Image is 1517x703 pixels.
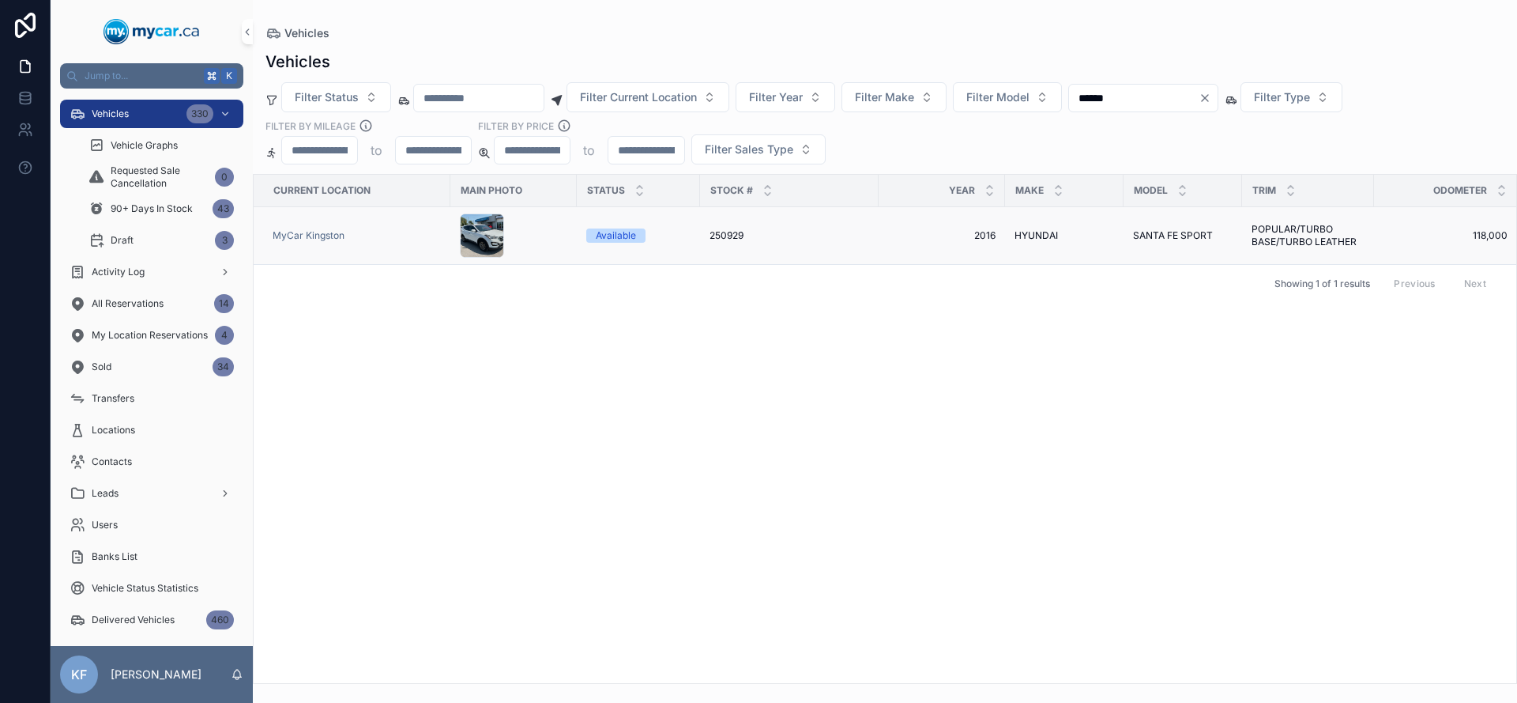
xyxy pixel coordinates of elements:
[213,199,234,218] div: 43
[213,357,234,376] div: 34
[111,139,178,152] span: Vehicle Graphs
[273,229,344,242] a: MyCar Kingston
[60,511,243,539] a: Users
[215,231,234,250] div: 3
[111,234,134,247] span: Draft
[92,487,119,500] span: Leads
[60,448,243,476] a: Contacts
[855,89,914,105] span: Filter Make
[71,665,87,684] span: KF
[1433,184,1487,197] span: Odometer
[60,384,243,413] a: Transfers
[478,119,554,133] label: FILTER BY PRICE
[206,610,234,629] div: 460
[60,416,243,444] a: Locations
[104,19,200,44] img: App logo
[92,455,132,468] span: Contacts
[265,119,356,133] label: Filter By Mileage
[223,70,235,82] span: K
[567,82,729,112] button: Select Button
[749,89,803,105] span: Filter Year
[705,142,793,157] span: Filter Sales Type
[1014,229,1114,242] a: HYUNDAI
[85,70,198,82] span: Jump to...
[841,82,947,112] button: Select Button
[79,131,243,160] a: Vehicle Graphs
[60,321,243,350] a: My Location Reservations4
[92,519,118,531] span: Users
[736,82,835,112] button: Select Button
[111,164,209,190] span: Requested Sale Cancellation
[92,614,175,626] span: Delivered Vehicles
[1383,229,1508,242] a: 118,000
[92,582,198,595] span: Vehicle Status Statistics
[92,297,164,310] span: All Reservations
[273,229,441,242] a: MyCar Kingston
[1254,89,1310,105] span: Filter Type
[60,258,243,286] a: Activity Log
[60,63,243,89] button: Jump to...K
[461,184,522,197] span: Main Photo
[281,82,391,112] button: Select Button
[949,184,975,197] span: Year
[215,326,234,345] div: 4
[1014,229,1058,242] span: HYUNDAI
[60,542,243,571] a: Banks List
[596,229,636,243] div: Available
[51,89,253,646] div: scrollable content
[888,229,996,242] a: 2016
[966,89,1030,105] span: Filter Model
[92,550,137,563] span: Banks List
[60,289,243,318] a: All Reservations14
[111,667,201,682] p: [PERSON_NAME]
[1252,223,1365,248] a: POPULAR/TURBO BASE/TURBO LEATHER
[60,353,243,381] a: Sold34
[265,25,329,41] a: Vehicles
[710,184,753,197] span: Stock #
[60,574,243,603] a: Vehicle Status Statistics
[587,184,625,197] span: Status
[214,294,234,313] div: 14
[1133,229,1213,242] span: SANTA FE SPORT
[60,100,243,128] a: Vehicles330
[79,163,243,191] a: Requested Sale Cancellation0
[92,424,135,437] span: Locations
[691,134,826,164] button: Select Button
[295,89,359,105] span: Filter Status
[1199,92,1218,104] button: Clear
[284,25,329,41] span: Vehicles
[79,226,243,255] a: Draft3
[92,329,208,342] span: My Location Reservations
[265,51,330,73] h1: Vehicles
[92,108,129,120] span: Vehicles
[79,195,243,223] a: 90+ Days In Stock43
[111,202,193,215] span: 90+ Days In Stock
[186,104,213,123] div: 330
[1133,229,1233,242] a: SANTA FE SPORT
[710,229,743,242] span: 250929
[1252,184,1276,197] span: Trim
[580,89,697,105] span: Filter Current Location
[92,361,111,373] span: Sold
[1015,184,1044,197] span: Make
[273,184,371,197] span: Current Location
[1274,278,1370,290] span: Showing 1 of 1 results
[1240,82,1342,112] button: Select Button
[371,141,382,160] p: to
[215,168,234,187] div: 0
[60,606,243,634] a: Delivered Vehicles460
[60,479,243,508] a: Leads
[92,392,134,405] span: Transfers
[586,229,691,243] a: Available
[92,266,145,278] span: Activity Log
[1134,184,1168,197] span: Model
[953,82,1062,112] button: Select Button
[583,141,595,160] p: to
[710,229,869,242] a: 250929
